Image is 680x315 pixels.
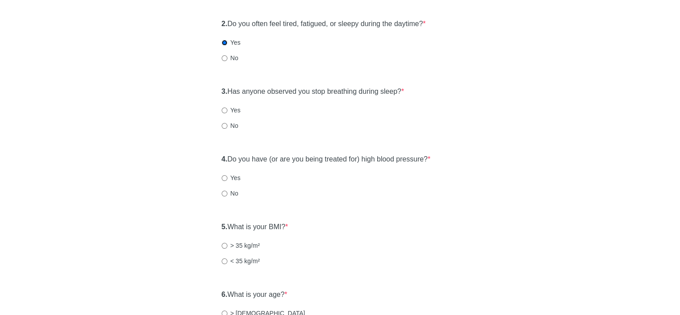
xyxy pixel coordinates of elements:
input: > 35 kg/m² [222,243,227,249]
input: No [222,55,227,61]
label: No [222,54,238,62]
label: Has anyone observed you stop breathing during sleep? [222,87,404,97]
label: Do you have (or are you being treated for) high blood pressure? [222,154,430,165]
strong: 4. [222,155,227,163]
input: No [222,191,227,196]
input: < 35 kg/m² [222,258,227,264]
input: Yes [222,108,227,113]
strong: 2. [222,20,227,27]
label: No [222,121,238,130]
label: What is your age? [222,290,288,300]
input: Yes [222,40,227,46]
label: > 35 kg/m² [222,241,260,250]
label: Do you often feel tired, fatigued, or sleepy during the daytime? [222,19,426,29]
label: Yes [222,38,241,47]
label: Yes [222,106,241,115]
input: No [222,123,227,129]
label: < 35 kg/m² [222,257,260,265]
label: Yes [222,173,241,182]
label: No [222,189,238,198]
strong: 6. [222,291,227,298]
strong: 5. [222,223,227,230]
label: What is your BMI? [222,222,288,232]
input: Yes [222,175,227,181]
strong: 3. [222,88,227,95]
